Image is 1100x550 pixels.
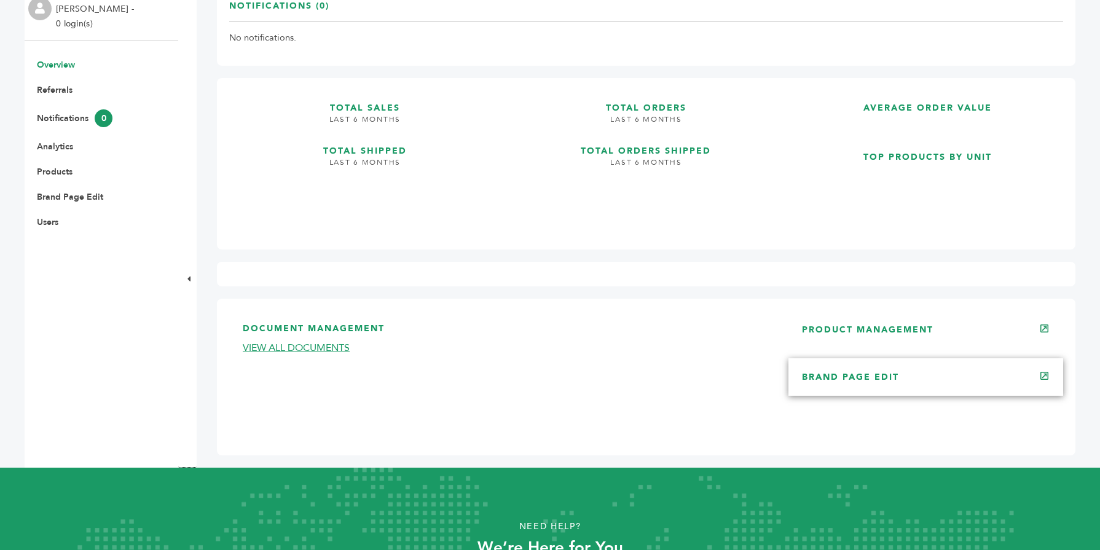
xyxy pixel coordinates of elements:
a: Brand Page Edit [37,191,103,203]
p: Need Help? [55,517,1045,536]
h4: LAST 6 MONTHS [229,157,501,177]
a: AVERAGE ORDER VALUE [792,90,1063,130]
span: 0 [95,109,112,127]
td: No notifications. [229,22,1063,54]
h3: TOP PRODUCTS BY UNIT [792,139,1063,163]
h4: LAST 6 MONTHS [511,114,782,134]
a: Analytics [37,141,73,152]
a: BRAND PAGE EDIT [802,371,899,383]
h4: LAST 6 MONTHS [229,114,501,134]
a: TOTAL ORDERS LAST 6 MONTHS TOTAL ORDERS SHIPPED LAST 6 MONTHS [511,90,782,227]
h3: TOTAL ORDERS SHIPPED [511,133,782,157]
h4: LAST 6 MONTHS [511,157,782,177]
h3: TOTAL SHIPPED [229,133,501,157]
h3: TOTAL ORDERS [511,90,782,114]
a: Products [37,166,73,178]
a: VIEW ALL DOCUMENTS [243,341,350,355]
h3: TOTAL SALES [229,90,501,114]
a: Users [37,216,58,228]
a: Referrals [37,84,73,96]
li: [PERSON_NAME] - 0 login(s) [56,2,137,31]
a: PRODUCT MANAGEMENT [802,324,933,336]
a: Notifications0 [37,112,112,124]
a: Overview [37,59,75,71]
h3: AVERAGE ORDER VALUE [792,90,1063,114]
h3: DOCUMENT MANAGEMENT [243,323,765,342]
a: TOTAL SALES LAST 6 MONTHS TOTAL SHIPPED LAST 6 MONTHS [229,90,501,227]
a: TOP PRODUCTS BY UNIT [792,139,1063,227]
